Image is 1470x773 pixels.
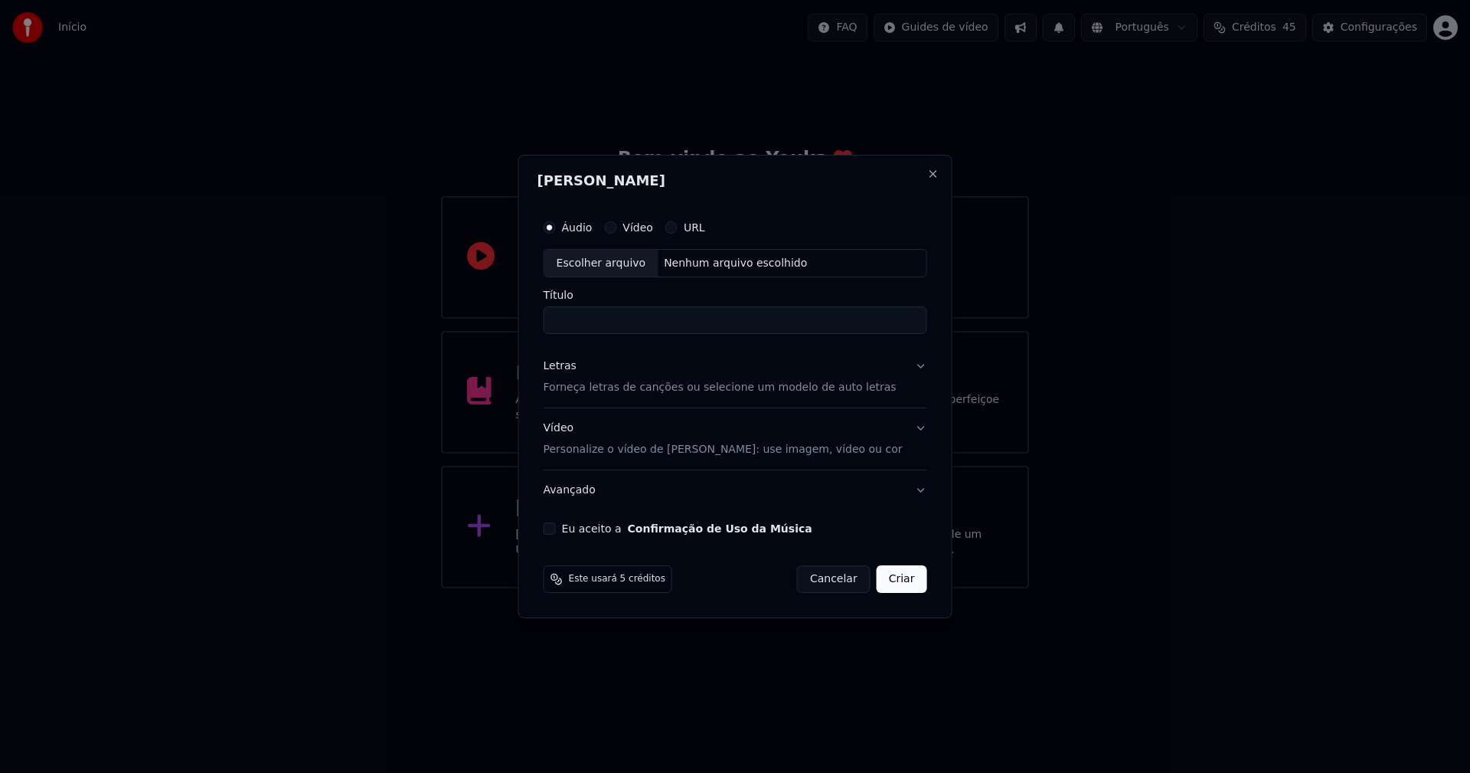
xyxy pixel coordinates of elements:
[569,573,665,585] span: Este usará 5 créditos
[544,250,658,277] div: Escolher arquivo
[537,174,933,188] h2: [PERSON_NAME]
[797,565,871,593] button: Cancelar
[544,347,927,408] button: LetrasForneça letras de canções ou selecione um modelo de auto letras
[544,290,927,301] label: Título
[684,222,705,233] label: URL
[562,222,593,233] label: Áudio
[544,381,897,396] p: Forneça letras de canções ou selecione um modelo de auto letras
[658,256,813,271] div: Nenhum arquivo escolhido
[544,421,903,458] div: Vídeo
[544,470,927,510] button: Avançado
[622,222,653,233] label: Vídeo
[628,523,812,534] button: Eu aceito a
[544,442,903,457] p: Personalize o vídeo de [PERSON_NAME]: use imagem, vídeo ou cor
[562,523,812,534] label: Eu aceito a
[544,409,927,470] button: VídeoPersonalize o vídeo de [PERSON_NAME]: use imagem, vídeo ou cor
[544,359,577,375] div: Letras
[877,565,927,593] button: Criar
